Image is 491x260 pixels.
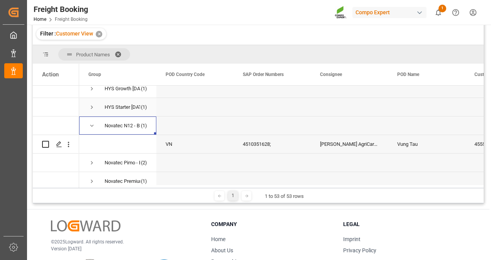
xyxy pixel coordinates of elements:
[105,98,140,116] div: HYS Starter [DATE] 25kg (x48) GEN;
[33,98,79,116] div: Press SPACE to select this row.
[343,247,376,253] a: Privacy Policy
[156,135,234,153] div: VN
[51,238,192,245] p: © 2025 Logward. All rights reserved.
[40,30,56,37] span: Filter :
[56,30,93,37] span: Customer View
[211,247,233,253] a: About Us
[33,116,79,135] div: Press SPACE to select this row.
[352,5,430,20] button: Compo Expert
[33,172,79,191] div: Press SPACE to select this row.
[311,135,388,153] div: [PERSON_NAME] AgriCare [GEOGRAPHIC_DATA]
[96,31,102,37] div: ✕
[141,98,147,116] span: (1)
[335,6,347,19] img: Screenshot%202023-09-29%20at%2010.02.21.png_1712312052.png
[34,3,88,15] div: Freight Booking
[343,236,361,242] a: Imprint
[234,135,311,153] div: 4510351628;
[51,245,192,252] p: Version [DATE]
[439,5,446,12] span: 1
[141,172,147,190] span: (1)
[430,4,447,21] button: show 1 new notifications
[105,154,140,172] div: Novatec Pimo - BULK -;
[33,154,79,172] div: Press SPACE to select this row.
[243,72,284,77] span: SAP Order Numbers
[265,192,304,200] div: 1 to 53 of 53 rows
[352,7,427,18] div: Compo Expert
[141,154,147,172] span: (2)
[211,236,225,242] a: Home
[141,117,147,135] span: (1)
[447,4,464,21] button: Help Center
[397,72,419,77] span: POD Name
[105,80,140,98] div: HYS Growth [DATE] 25kg (x48) GEN;
[88,72,101,77] span: Group
[228,191,238,201] div: 1
[320,72,342,77] span: Consignee
[141,80,147,98] span: (1)
[343,220,466,228] h3: Legal
[105,117,140,135] div: Novatec N12 - BULK -;
[166,72,205,77] span: POD Country Code
[33,135,79,154] div: Press SPACE to select this row.
[211,220,334,228] h3: Company
[42,71,59,78] div: Action
[51,220,120,231] img: Logward Logo
[388,135,465,153] div: Vung Tau
[34,17,46,22] a: Home
[33,79,79,98] div: Press SPACE to select this row.
[76,52,110,57] span: Product Names
[105,172,140,190] div: Novatec Premium 15-3-20-2+10S+TE - BULK-;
